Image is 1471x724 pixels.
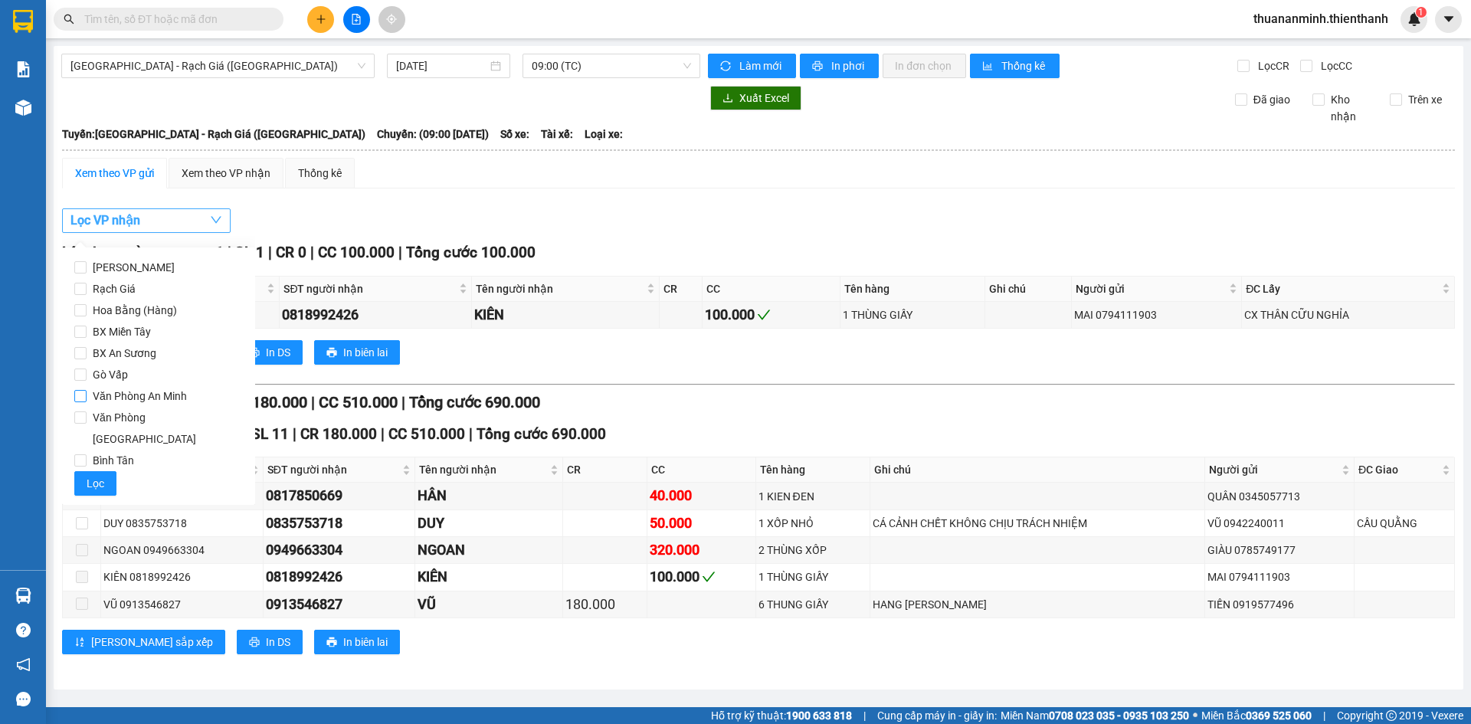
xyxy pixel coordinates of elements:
div: 0817850669 [266,485,412,506]
span: Làm mới [739,57,784,74]
div: QUÂN 0345057713 [1207,488,1351,505]
td: 0818992426 [264,564,415,591]
span: BX Miền Tây [87,321,157,342]
span: printer [249,637,260,649]
span: In DS [266,634,290,650]
span: | [293,425,296,443]
div: NGOAN 0949663304 [103,542,260,559]
div: 50.000 [650,513,753,534]
div: 2 THÙNG XỐP [758,542,867,559]
span: | [310,244,314,261]
th: Ghi chú [870,457,1205,483]
span: check [702,570,716,584]
div: MAI 0794111903 [1207,568,1351,585]
div: HÂN [418,485,560,506]
div: CẦU QUẰNG [1357,515,1452,532]
span: Kho nhận [1325,91,1378,125]
button: In đơn chọn [883,54,966,78]
span: 09:00 (TC) [532,54,691,77]
span: | [863,707,866,724]
div: 40.000 [650,485,753,506]
span: BX An Sương [87,342,162,364]
span: Bình Tân [87,450,140,471]
span: [PERSON_NAME] [87,257,181,278]
div: TIẾN 0919577496 [1207,596,1351,613]
span: | [381,425,385,443]
button: printerIn DS [237,630,303,654]
div: MAI 0794111903 [1074,306,1239,323]
div: HANG [PERSON_NAME] [873,596,1202,613]
span: plus [316,14,326,25]
span: Miền Nam [1001,707,1189,724]
span: Lọc CR [1252,57,1292,74]
span: | [1323,707,1325,724]
th: CR [660,277,703,302]
span: Tổng cước 100.000 [406,244,536,261]
span: CR 180.000 [300,425,377,443]
div: DUY [418,513,560,534]
strong: 1900 633 818 [786,709,852,722]
img: logo-vxr [13,10,33,33]
td: 0835753718 [264,510,415,537]
div: VŨ 0942240011 [1207,515,1351,532]
div: 180.000 [565,594,644,615]
td: HÂN [415,483,563,509]
span: Người gửi [1209,461,1338,478]
button: printerIn phơi [800,54,879,78]
span: In biên lai [343,344,388,361]
div: 0818992426 [282,304,469,326]
span: SL 11 [251,425,289,443]
div: 1 THÙNG GIẤY [843,306,982,323]
span: Hoa Bằng (Hàng) [87,300,183,321]
button: Lọc [74,471,116,496]
button: plus [307,6,334,33]
strong: 0708 023 035 - 0935 103 250 [1049,709,1189,722]
th: CC [703,277,840,302]
span: In DS [266,344,290,361]
span: CR 0 [276,244,306,261]
button: downloadXuất Excel [710,86,801,110]
div: 1 XỐP NHỎ [758,515,867,532]
button: sort-ascending[PERSON_NAME] sắp xếp [62,630,225,654]
span: Lọc CC [1315,57,1355,74]
span: Hỗ trợ kỹ thuật: [711,707,852,724]
div: Xem theo VP gửi [75,165,154,182]
th: Ghi chú [985,277,1073,302]
span: Cung cấp máy in - giấy in: [877,707,997,724]
span: Tên người nhận [419,461,547,478]
span: ĐC Lấy [1246,280,1439,297]
span: | [469,425,473,443]
span: SĐT người nhận [267,461,399,478]
span: SĐT người nhận [283,280,456,297]
sup: 1 [1416,7,1427,18]
span: notification [16,657,31,672]
span: [PERSON_NAME] sắp xếp [91,634,213,650]
span: file-add [351,14,362,25]
span: down [210,214,222,226]
div: 1 THÙNG GIẤY [758,568,867,585]
th: CC [647,457,756,483]
span: question-circle [16,623,31,637]
button: printerIn DS [237,340,303,365]
span: CC 100.000 [318,244,395,261]
th: Tên hàng [840,277,985,302]
td: VŨ [415,591,563,618]
span: search [64,14,74,25]
span: Tài xế: [541,126,573,143]
span: CC 510.000 [319,393,398,411]
span: message [16,692,31,706]
span: Rạch Giá [87,278,142,300]
span: sort-ascending [74,637,85,649]
td: 0817850669 [264,483,415,509]
img: solution-icon [15,61,31,77]
span: bar-chart [982,61,995,73]
div: 1 KIEN ĐEN [758,488,867,505]
td: KIÊN [415,564,563,591]
span: Thống kê [1001,57,1047,74]
div: Thống kê [298,165,342,182]
input: Tìm tên, số ĐT hoặc mã đơn [84,11,265,28]
span: In phơi [831,57,867,74]
span: In biên lai [343,634,388,650]
div: 0835753718 [266,513,412,534]
span: Xuất Excel [739,90,789,106]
